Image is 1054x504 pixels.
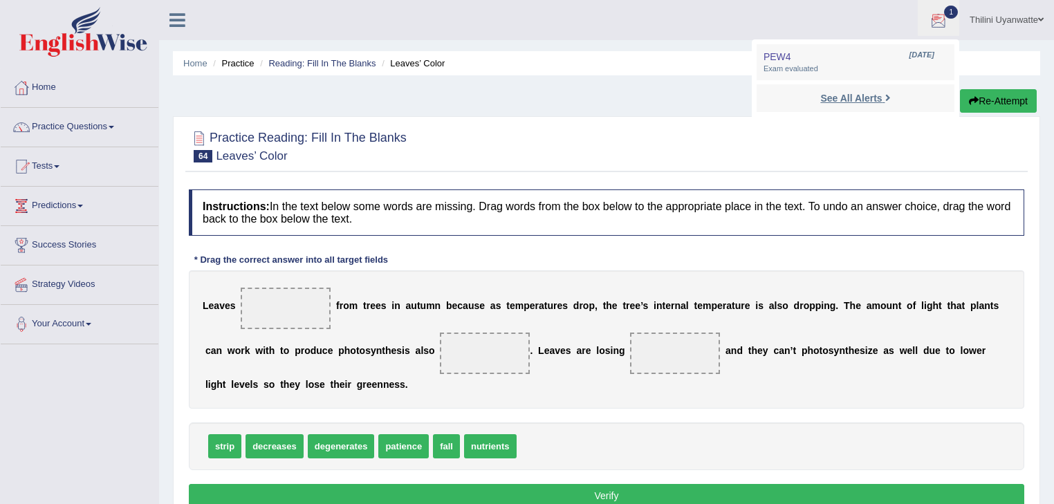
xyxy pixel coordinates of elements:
[950,300,956,311] b: h
[211,379,217,390] b: g
[757,345,763,356] b: e
[586,345,591,356] b: e
[560,345,566,356] b: e
[490,300,496,311] b: a
[946,345,950,356] b: t
[209,300,214,311] b: e
[820,93,882,104] strong: See All Alerts
[630,300,636,311] b: e
[406,300,412,311] b: a
[530,345,533,356] b: .
[610,345,613,356] b: i
[557,300,562,311] b: e
[784,345,790,356] b: n
[446,300,452,311] b: b
[741,300,744,311] b: r
[553,300,557,311] b: r
[663,300,666,311] b: t
[562,300,568,311] b: s
[538,345,544,356] b: L
[872,300,880,311] b: m
[794,300,800,311] b: d
[880,300,887,311] b: o
[420,345,423,356] b: l
[735,300,741,311] b: u
[671,300,674,311] b: r
[868,345,873,356] b: z
[982,345,986,356] b: r
[429,345,435,356] b: o
[367,300,370,311] b: r
[308,434,375,458] span: degenerates
[263,345,266,356] b: i
[316,345,322,356] b: u
[225,300,230,311] b: e
[1,305,158,339] a: Your Account
[405,345,410,356] b: s
[755,300,758,311] b: i
[203,300,209,311] b: L
[289,379,295,390] b: e
[883,345,889,356] b: a
[216,149,287,162] small: Leaves’ Color
[250,379,253,390] b: l
[737,345,743,356] b: d
[345,379,348,390] b: i
[603,300,607,311] b: t
[630,333,720,374] span: Drop target
[474,300,479,311] b: s
[949,345,955,356] b: o
[515,300,524,311] b: m
[539,300,544,311] b: a
[924,300,927,311] b: i
[927,300,933,311] b: g
[1,108,158,142] a: Practice Questions
[452,300,458,311] b: e
[230,300,236,311] b: s
[835,300,838,311] b: .
[362,379,366,390] b: r
[839,345,845,356] b: n
[844,300,850,311] b: T
[764,51,791,62] span: PEW4
[726,300,732,311] b: a
[348,379,351,390] b: r
[435,300,441,311] b: n
[301,345,304,356] b: r
[822,345,829,356] b: o
[892,300,898,311] b: n
[829,345,834,356] b: s
[697,300,703,311] b: e
[845,345,849,356] b: t
[748,345,752,356] b: t
[915,345,918,356] b: l
[228,345,235,356] b: w
[807,345,813,356] b: h
[599,345,605,356] b: o
[479,300,485,311] b: e
[573,300,580,311] b: d
[241,345,244,356] b: r
[389,379,394,390] b: e
[758,300,764,311] b: s
[241,288,331,329] span: Drop target
[802,345,808,356] b: p
[391,300,394,311] b: i
[382,345,385,356] b: t
[377,379,383,390] b: n
[235,345,241,356] b: o
[1,68,158,103] a: Home
[203,200,270,212] b: Instructions:
[205,379,208,390] b: l
[824,300,830,311] b: n
[643,300,649,311] b: s
[977,345,982,356] b: e
[775,300,777,311] b: l
[665,300,671,311] b: e
[304,345,311,356] b: o
[344,345,351,356] b: h
[216,345,222,356] b: n
[993,300,999,311] b: s
[306,379,308,390] b: l
[723,300,726,311] b: r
